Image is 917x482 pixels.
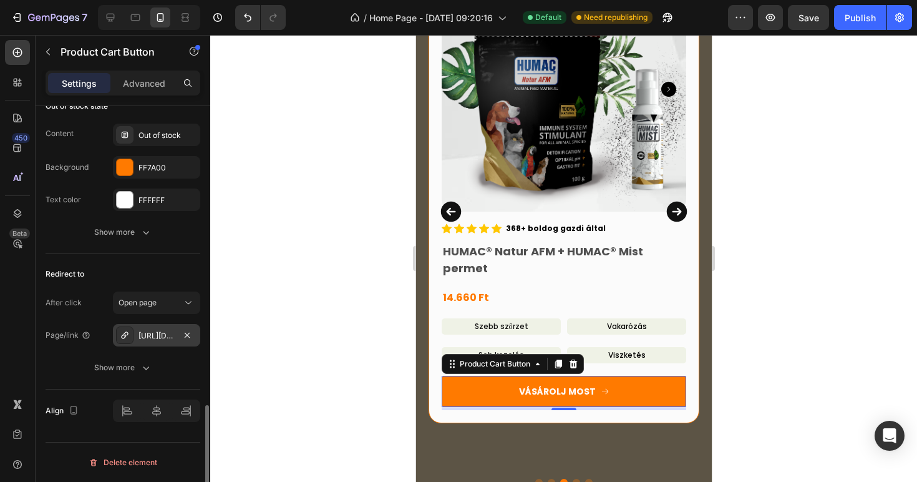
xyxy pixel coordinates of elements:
div: Delete element [89,455,157,470]
button: 7 [5,5,93,30]
h1: HUMAC® Natur AFM + HUMAC® Mist permet [26,207,270,243]
button: Show more [46,357,200,379]
button: Open page [113,292,200,314]
button: Dot [144,444,152,451]
button: Save [788,5,829,30]
div: Undo/Redo [235,5,286,30]
div: Redirect to [46,268,84,280]
div: Publish [845,11,876,24]
p: Product Cart Button [61,44,167,59]
button: Carousel Next Arrow [245,47,260,62]
div: Page/link [46,330,91,341]
button: Dot [119,444,127,451]
iframe: To enrich screen reader interactions, please activate Accessibility in Grammarly extension settings [416,35,712,482]
button: Show more [46,221,200,243]
div: Align [46,403,81,420]
span: Need republishing [584,12,648,23]
div: After click [46,297,82,308]
p: Advanced [123,77,165,90]
span: Save [798,12,819,23]
button: Carousel Next Arrow [248,164,273,189]
span: Home Page - [DATE] 09:20:16 [369,11,493,24]
p: Settings [62,77,97,90]
div: Open Intercom Messenger [875,421,905,451]
button: Publish [834,5,886,30]
p: Seb kezelés [27,315,143,326]
div: Show more [94,226,152,239]
button: VÁSÁROLJ MOST [26,341,270,372]
button: Dot [132,444,139,451]
div: Background [46,162,89,173]
div: 14.660 Ft [26,255,74,271]
span: 368+ boldog gazdi által [90,188,190,199]
div: Content [46,128,74,139]
div: [URL][DOMAIN_NAME] [138,330,175,342]
p: 7 [82,10,87,25]
button: Dot [157,444,164,451]
div: Product Cart Button [41,323,117,335]
div: FF7A00 [138,162,197,174]
div: VÁSÁROLJ MOST [103,350,180,363]
button: Delete element [46,453,200,473]
span: Vakarózás [191,286,231,297]
span: Open page [119,298,157,307]
div: Out of stock state [46,101,108,112]
span: Viszketés [192,315,230,325]
p: Szebb szőrzet [27,286,143,297]
div: 450 [12,133,30,143]
div: Text color [46,194,81,205]
div: FFFFFF [138,195,197,206]
button: Dot [169,444,177,451]
div: Out of stock [138,130,197,141]
div: Beta [9,229,30,239]
span: Default [535,12,561,23]
span: / [364,11,367,24]
div: Show more [94,361,152,374]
